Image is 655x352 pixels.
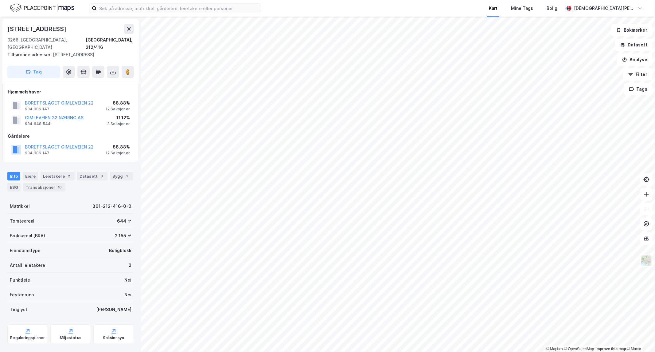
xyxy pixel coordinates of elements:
[10,262,45,269] div: Antall leietakere
[8,88,134,96] div: Hjemmelshaver
[110,172,133,180] div: Bygg
[617,53,653,66] button: Analyse
[25,121,51,126] div: 934 648 544
[109,247,131,254] div: Boligblokk
[641,255,652,267] img: Z
[124,276,131,284] div: Nei
[10,232,45,239] div: Bruksareal (BRA)
[106,151,130,156] div: 12 Seksjoner
[546,347,563,351] a: Mapbox
[564,347,594,351] a: OpenStreetMap
[57,184,63,190] div: 10
[574,5,635,12] div: [DEMOGRAPHIC_DATA][PERSON_NAME]
[10,306,27,313] div: Tinglyst
[10,217,34,225] div: Tomteareal
[10,247,41,254] div: Eiendomstype
[106,143,130,151] div: 88.88%
[107,114,130,121] div: 11.12%
[10,291,34,299] div: Festegrunn
[611,24,653,36] button: Bokmerker
[41,172,75,180] div: Leietakere
[7,36,86,51] div: 0266, [GEOGRAPHIC_DATA], [GEOGRAPHIC_DATA]
[25,107,49,112] div: 934 306 147
[10,3,74,14] img: logo.f888ab2527a4732fd821a326f86c7f29.svg
[8,132,134,140] div: Gårdeiere
[624,83,653,95] button: Tags
[86,36,134,51] div: [GEOGRAPHIC_DATA], 212/416
[23,183,65,192] div: Transaksjoner
[106,99,130,107] div: 88.88%
[115,232,131,239] div: 2 155 ㎡
[7,51,129,58] div: [STREET_ADDRESS]
[7,24,68,34] div: [STREET_ADDRESS]
[489,5,497,12] div: Kart
[10,276,30,284] div: Punktleie
[107,121,130,126] div: 3 Seksjoner
[60,335,81,340] div: Miljøstatus
[129,262,131,269] div: 2
[7,52,53,57] span: Tilhørende adresser:
[124,173,130,179] div: 1
[92,203,131,210] div: 301-212-416-0-0
[106,107,130,112] div: 12 Seksjoner
[547,5,557,12] div: Bolig
[7,183,21,192] div: ESG
[124,291,131,299] div: Nei
[10,335,45,340] div: Reguleringsplaner
[624,322,655,352] div: Kontrollprogram for chat
[7,172,20,180] div: Info
[615,39,653,51] button: Datasett
[596,347,626,351] a: Improve this map
[7,66,60,78] button: Tag
[77,172,107,180] div: Datasett
[103,335,124,340] div: Saksinnsyn
[97,4,261,13] input: Søk på adresse, matrikkel, gårdeiere, leietakere eller personer
[99,173,105,179] div: 3
[96,306,131,313] div: [PERSON_NAME]
[25,151,49,156] div: 934 306 147
[117,217,131,225] div: 644 ㎡
[10,203,30,210] div: Matrikkel
[66,173,72,179] div: 2
[511,5,533,12] div: Mine Tags
[23,172,38,180] div: Eiere
[623,68,653,81] button: Filter
[624,322,655,352] iframe: Chat Widget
